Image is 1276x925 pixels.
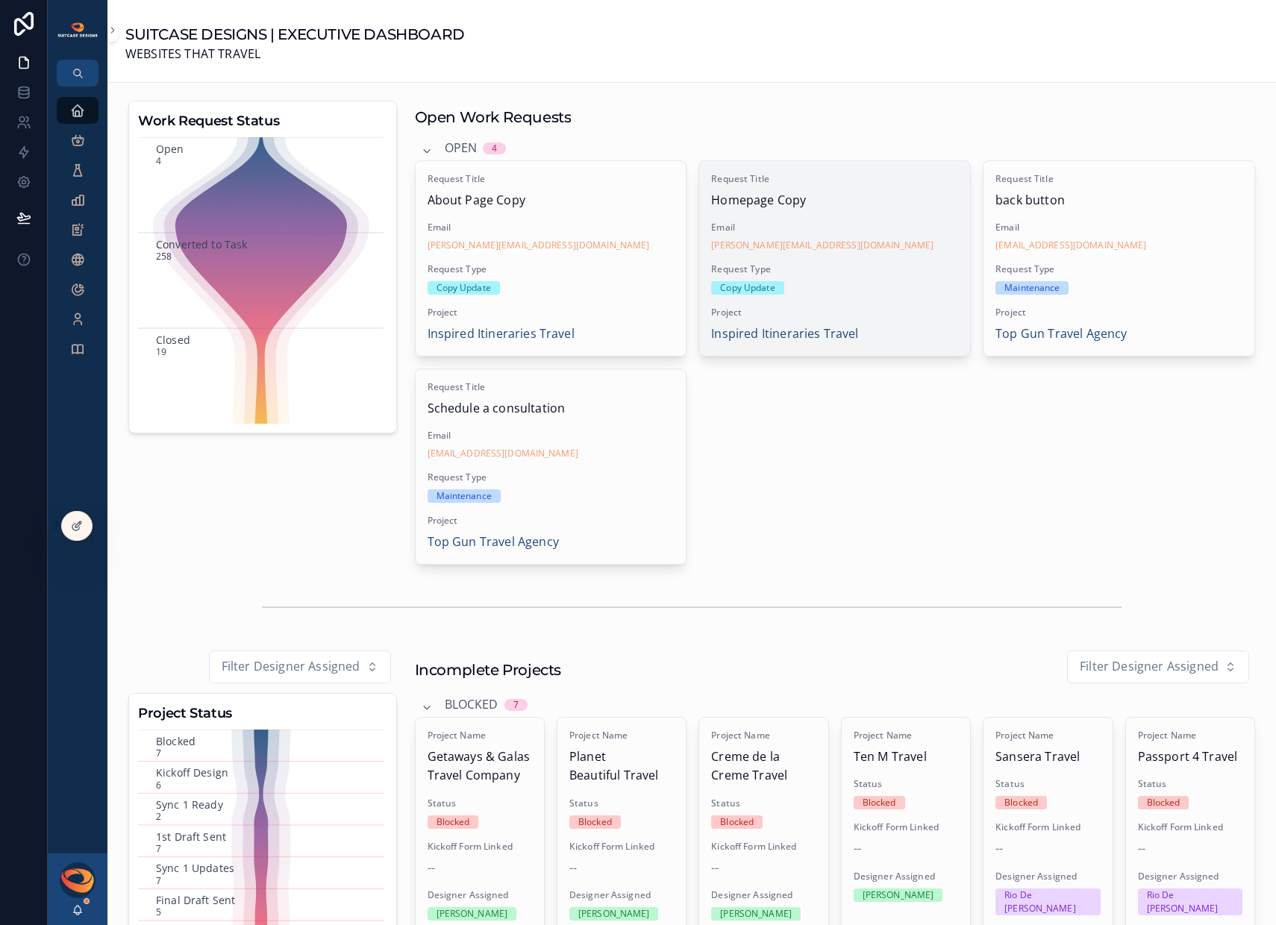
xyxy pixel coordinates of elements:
[428,859,435,878] span: --
[415,659,561,680] h1: Incomplete Projects
[995,324,1127,344] span: Top Gun Travel Agency
[156,747,161,759] text: 7
[711,173,958,185] span: Request Title
[711,324,858,344] a: Inspired Itineraries Travel
[854,747,958,767] span: Ten M Travel
[125,45,465,64] span: WEBSITES THAT TRAVEL
[138,703,387,724] h3: Project Status
[428,430,675,442] span: Email
[437,815,470,829] div: Blocked
[428,533,559,552] a: Top Gun Travel Agency
[995,173,1242,185] span: Request Title
[720,815,754,829] div: Blocked
[711,263,958,275] span: Request Type
[711,222,958,233] span: Email
[156,141,184,155] text: Open
[569,730,674,741] span: Project Name
[156,861,234,875] text: Sync 1 Updates
[125,24,465,45] h1: SUITCASE DESIGNS | EXECUTIVE DASHBOARD
[1147,888,1233,915] div: Rio De [PERSON_NAME]
[428,471,675,483] span: Request Type
[711,747,816,786] span: Creme de la Creme Travel
[569,797,674,809] span: Status
[156,893,235,907] text: Final Draft Sent
[428,263,675,275] span: Request Type
[711,191,958,210] span: Homepage Copy
[711,307,958,319] span: Project
[428,173,675,185] span: Request Title
[428,797,532,809] span: Status
[445,695,498,715] span: Blocked
[156,733,196,747] text: Blocked
[720,281,775,295] div: Copy Update
[156,797,224,812] text: Sync 1 Ready
[1138,778,1242,790] span: Status
[156,874,161,886] text: 7
[138,110,387,131] h3: Work Request Status
[156,842,161,855] text: 7
[854,821,958,833] span: Kickoff Form Linked
[428,307,675,319] span: Project
[711,239,933,251] a: [PERSON_NAME][EMAIL_ADDRESS][DOMAIN_NAME]
[445,139,478,158] span: Open
[437,907,508,921] div: [PERSON_NAME]
[156,906,161,918] text: 5
[863,796,896,809] div: Blocked
[415,160,687,357] a: Request TitleAbout Page CopyEmail[PERSON_NAME][EMAIL_ADDRESS][DOMAIN_NAME]Request TypeCopy Update...
[995,821,1100,833] span: Kickoff Form Linked
[854,778,958,790] span: Status
[854,871,958,882] span: Designer Assigned
[983,160,1255,357] a: Request Titleback buttonEmail[EMAIL_ADDRESS][DOMAIN_NAME]Request TypeMaintenanceProjectTop Gun Tr...
[1138,871,1242,882] span: Designer Assigned
[437,489,492,503] div: Maintenance
[569,841,674,853] span: Kickoff Form Linked
[428,222,675,233] span: Email
[428,381,675,393] span: Request Title
[156,829,226,843] text: 1st Draft Sent
[428,324,575,344] a: Inspired Itineraries Travel
[1004,796,1038,809] div: Blocked
[428,239,650,251] a: [PERSON_NAME][EMAIL_ADDRESS][DOMAIN_NAME]
[156,154,161,167] text: 4
[428,747,532,786] span: Getaways & Galas Travel Company
[513,699,519,711] div: 7
[569,859,577,878] span: --
[863,888,934,902] div: [PERSON_NAME]
[415,107,572,128] h1: Open Work Requests
[428,515,675,527] span: Project
[1147,796,1180,809] div: Blocked
[569,889,674,901] span: Designer Assigned
[854,730,958,741] span: Project Name
[156,778,161,791] text: 6
[995,307,1242,319] span: Project
[854,839,861,859] span: --
[428,730,532,741] span: Project Name
[57,22,98,38] img: App logo
[156,810,161,823] text: 2
[995,839,1003,859] span: --
[711,859,719,878] span: --
[569,747,674,786] span: Planet Beautiful Travel
[1004,281,1060,295] div: Maintenance
[995,263,1242,275] span: Request Type
[222,657,360,677] span: Filter Designer Assigned
[428,889,532,901] span: Designer Assigned
[711,730,816,741] span: Project Name
[711,889,816,901] span: Designer Assigned
[48,87,107,382] div: scrollable content
[492,142,497,154] div: 4
[1138,747,1242,767] span: Passport 4 Travel
[428,448,578,460] a: [EMAIL_ADDRESS][DOMAIN_NAME]
[995,871,1100,882] span: Designer Assigned
[437,281,491,295] div: Copy Update
[720,907,792,921] div: [PERSON_NAME]
[995,730,1100,741] span: Project Name
[711,797,816,809] span: Status
[1138,821,1242,833] span: Kickoff Form Linked
[578,815,612,829] div: Blocked
[156,345,166,358] text: 19
[209,650,391,683] button: Select Button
